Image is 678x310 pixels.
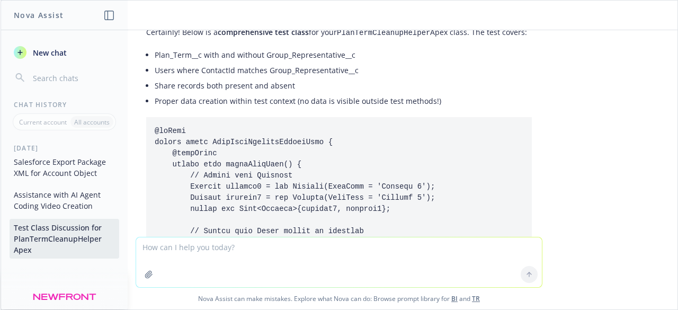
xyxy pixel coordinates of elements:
li: Proper data creation within test context (no data is visible outside test methods!) [155,93,532,109]
span: New chat [31,47,67,58]
button: Assistance with AI Agent Coding Video Creation [10,186,119,215]
button: Salesforce Export Package XML for Account Object [10,153,119,182]
button: Test Class Discussion for PlanTermCleanupHelper Apex [10,219,119,259]
a: BI [451,294,458,303]
code: PlanTermCleanupHelper [337,29,430,37]
p: All accounts [74,118,110,127]
span: comprehensive test class [218,27,309,37]
input: Search chats [31,70,115,85]
p: Certainly! Below is a for your Apex class. The test covers: [146,26,532,39]
li: Users where ContactId matches Group_Representative__c [155,63,532,78]
span: Nova Assist can make mistakes. Explore what Nova can do: Browse prompt library for and [5,288,673,309]
div: Chat History [1,100,128,109]
h1: Nova Assist [14,10,64,21]
div: [DATE] [1,143,128,152]
li: Share records both present and absent [155,78,532,93]
p: Current account [19,118,67,127]
a: TR [472,294,480,303]
li: Plan_Term__c with and without Group_Representative__c [155,47,532,63]
button: New chat [10,43,119,62]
